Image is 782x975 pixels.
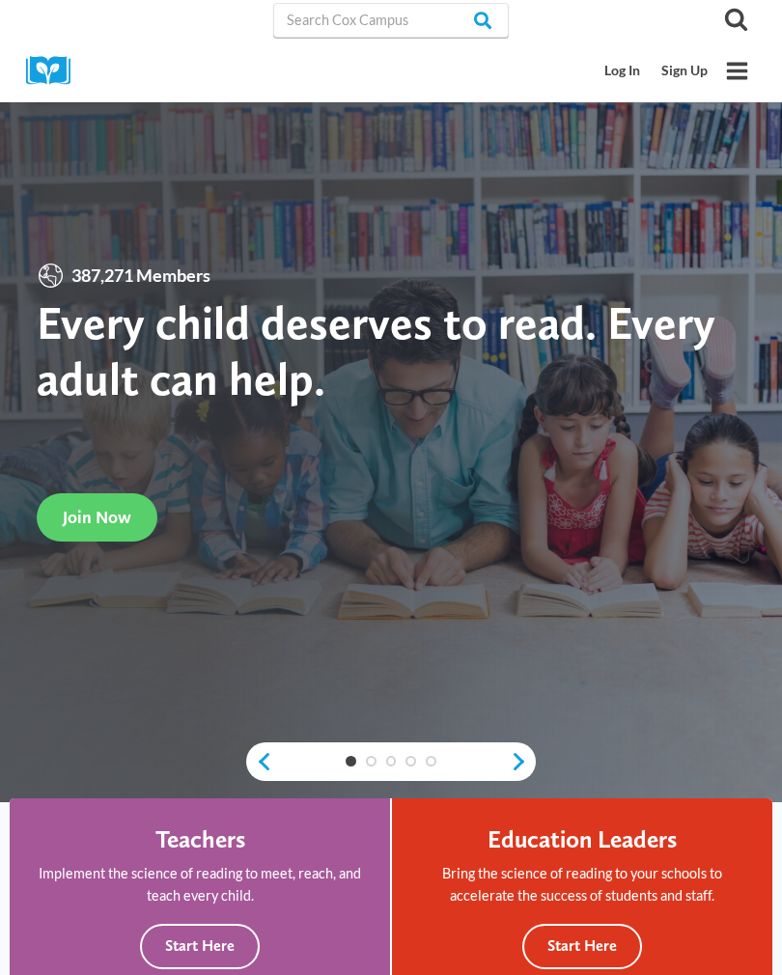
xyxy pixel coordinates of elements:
a: Sign Up [651,53,718,89]
span: 387,271 Members [65,262,217,290]
a: 4 [405,756,416,766]
input: Search Cox Campus [273,3,509,38]
nav: Secondary Mobile Navigation [595,53,718,89]
a: Join Now [37,493,157,541]
h4: Teachers [155,824,245,853]
div: content slider buttons [246,742,536,781]
p: Bring the science of reading to your schools to accelerate the success of students and staff. [418,862,746,906]
a: previous [246,751,272,772]
a: 1 [346,756,356,766]
img: Cox Campus [26,56,84,86]
button: Start Here [522,924,642,969]
p: Implement the science of reading to meet, reach, and teach every child. [36,862,364,906]
button: Start Here [140,924,260,969]
span: Join Now [63,507,131,527]
a: next [510,751,536,772]
a: 5 [426,756,436,766]
h4: Education Leaders [488,824,677,853]
button: Open menu [718,52,756,90]
strong: Every child deserves to read. Every adult can help. [37,294,715,405]
a: Log In [595,53,652,89]
a: 2 [366,756,377,766]
a: 3 [386,756,397,766]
